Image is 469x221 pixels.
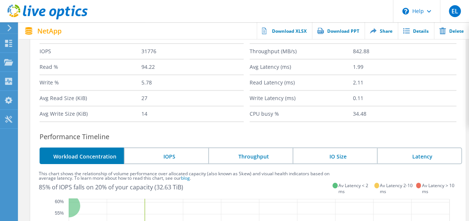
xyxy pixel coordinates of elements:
label: 0.11 [353,91,456,106]
label: 94.22 [141,60,243,74]
label: Avg Write Size (KiB) [40,106,141,121]
label: Av Latency 2-10 ms [380,182,413,195]
label: This chart shows the relationship of volume performance over allocated capacity (also known as Sk... [39,172,331,180]
label: Av Latency > 10 ms [422,182,454,195]
label: Avg Latency (ms) [250,60,353,74]
a: Live Optics Dashboard [7,16,88,21]
svg: \n [402,8,409,15]
label: 842.88 [353,44,456,59]
label: 14 [141,106,243,121]
label: Av Latency < 2 ms [338,182,368,195]
label: Write % [40,75,141,90]
label: Throughput (MB/s) [250,44,353,59]
li: Throughput [208,147,293,164]
li: IOPS [124,147,208,164]
a: Share [365,22,398,39]
li: Workload Concentration [40,147,124,164]
a: Details [398,22,434,39]
text: 55% [55,211,64,216]
h3: Performance Timeline [40,131,466,142]
label: 1.99 [353,60,456,74]
li: IO Size [293,147,377,164]
label: 34.48 [353,106,456,121]
label: IOPS [40,44,141,59]
a: Download PPT [312,22,365,39]
span: NetApp [37,28,62,34]
label: Avg Read Size (KiB) [40,91,141,106]
li: Latency [377,147,462,164]
label: 2.11 [353,75,456,90]
label: 5.78 [141,75,243,90]
label: CPU busy % [250,106,353,121]
label: 85% of IOPS falls on 20% of your capacity (32.63 TiB) [39,183,183,191]
label: Read Latency (ms) [250,75,353,90]
label: Read % [40,60,141,74]
a: Download XLSX [257,22,312,39]
a: Delete [434,22,469,39]
text: 60% [55,199,64,204]
span: EL [451,8,458,14]
label: Write Latency (ms) [250,91,353,106]
label: 27 [141,91,243,106]
span: blog [181,175,190,181]
label: 31776 [141,44,243,59]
